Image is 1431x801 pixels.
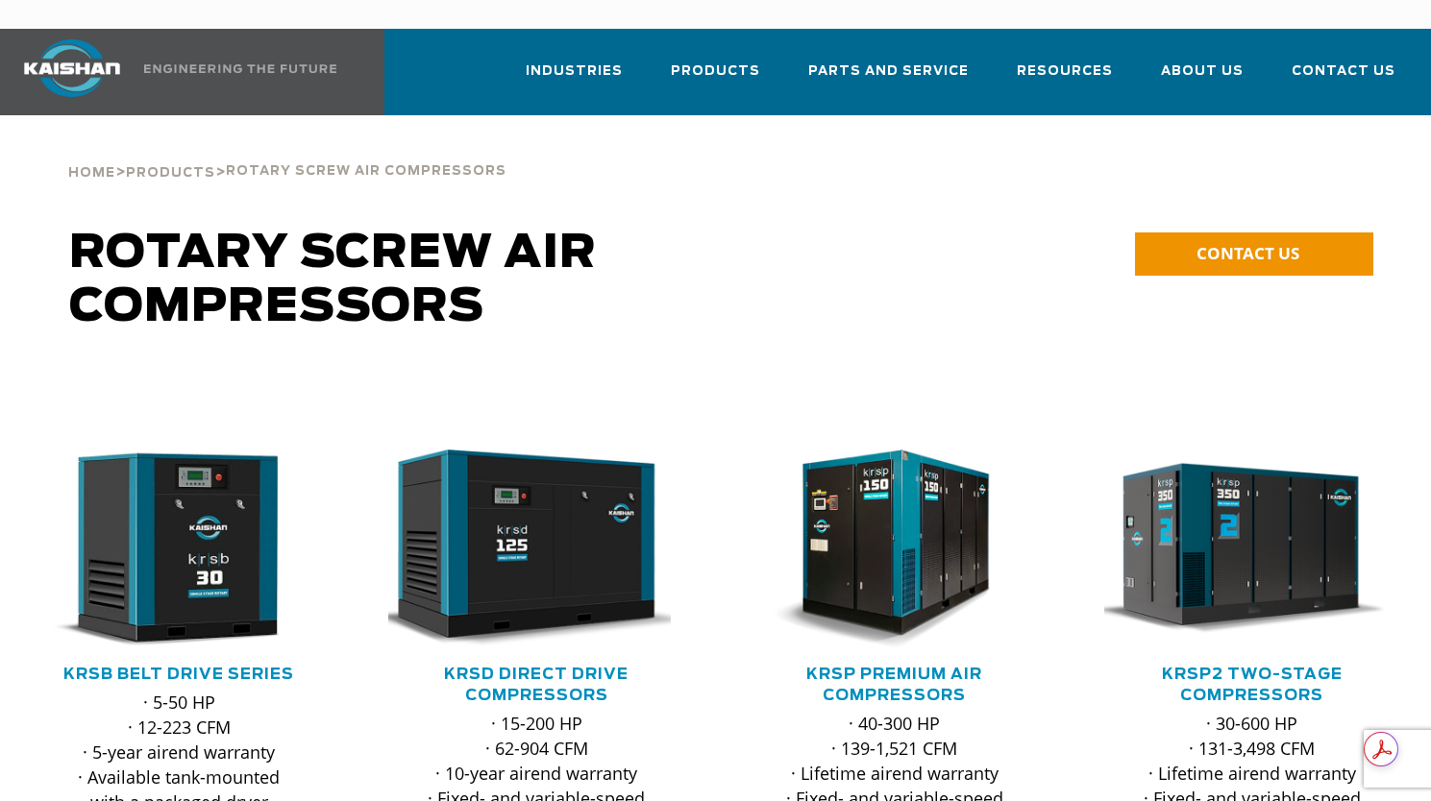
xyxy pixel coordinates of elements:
[526,46,623,111] a: Industries
[444,667,629,703] a: KRSD Direct Drive Compressors
[1104,449,1400,649] div: krsp350
[747,449,1043,649] div: krsp150
[68,167,115,180] span: Home
[671,46,760,111] a: Products
[526,61,623,83] span: Industries
[1161,46,1244,111] a: About Us
[1017,46,1113,111] a: Resources
[388,449,684,649] div: krsd125
[68,163,115,181] a: Home
[226,165,506,178] span: Rotary Screw Air Compressors
[1197,242,1299,264] span: CONTACT US
[68,115,506,188] div: > >
[806,667,982,703] a: KRSP Premium Air Compressors
[732,449,1029,649] img: krsp150
[126,163,215,181] a: Products
[1161,61,1244,83] span: About Us
[1162,667,1343,703] a: KRSP2 Two-Stage Compressors
[69,231,597,330] span: Rotary Screw Air Compressors
[144,64,336,73] img: Engineering the future
[31,449,327,649] div: krsb30
[1090,449,1387,649] img: krsp350
[16,449,313,649] img: krsb30
[1292,46,1395,111] a: Contact Us
[1017,61,1113,83] span: Resources
[671,61,760,83] span: Products
[63,667,294,682] a: KRSB Belt Drive Series
[808,61,969,83] span: Parts and Service
[1292,61,1395,83] span: Contact Us
[1135,232,1373,276] a: CONTACT US
[126,167,215,180] span: Products
[374,449,671,649] img: krsd125
[808,46,969,111] a: Parts and Service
